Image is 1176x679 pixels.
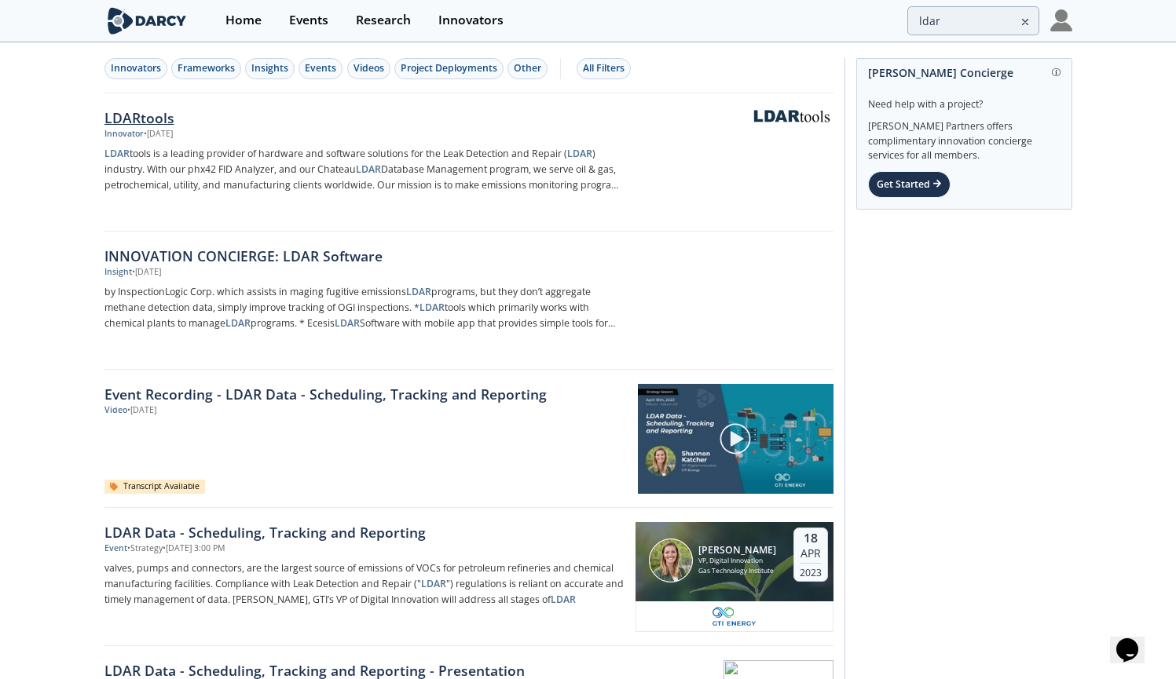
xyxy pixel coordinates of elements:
div: Events [305,61,336,75]
strong: LDAR [551,593,576,606]
button: Events [299,58,343,79]
div: [PERSON_NAME] Concierge [868,59,1061,86]
div: [PERSON_NAME] Partners offers complimentary innovation concierge services for all members. [868,111,1061,163]
div: Innovators [438,14,504,27]
div: Frameworks [178,61,235,75]
div: • [DATE] [144,128,173,141]
div: Innovator [104,128,144,141]
div: Apr [800,546,822,560]
img: 1681238175447-GTI-Energy-logo-no-tag-161x70-topnav.png [712,607,756,626]
div: Innovators [111,61,161,75]
div: All Filters [583,61,625,75]
div: Insight [104,266,132,279]
button: All Filters [577,58,631,79]
p: valves, pumps and connectors, are the largest source of emissions of VOCs for petroleum refinerie... [104,560,625,608]
a: Event Recording - LDAR Data - Scheduling, Tracking and Reporting [104,384,627,404]
div: • [DATE] [132,266,161,279]
img: Profile [1050,9,1072,31]
strong: LDAR [104,147,130,160]
button: Insights [245,58,295,79]
div: [PERSON_NAME] [698,545,776,556]
img: logo-wide.svg [104,7,190,35]
div: VP, Digital Innovation [698,556,776,566]
button: Videos [347,58,390,79]
strong: LDAR [225,316,251,330]
div: Get Started [868,171,951,198]
button: Other [507,58,548,79]
a: LDAR Data - Scheduling, Tracking and Reporting Event •Strategy•[DATE] 3:00 PM valves, pumps and c... [104,508,833,646]
input: Advanced Search [907,6,1039,35]
button: Project Deployments [394,58,504,79]
div: INNOVATION CONCIERGE: LDAR Software [104,246,625,266]
div: Project Deployments [401,61,497,75]
strong: LDAR [419,301,445,314]
strong: LDAR [406,285,431,298]
div: • Strategy • [DATE] 3:00 PM [127,542,225,555]
img: Shannon Katcher [649,538,693,582]
strong: LDAR [421,577,446,590]
button: Innovators [104,58,167,79]
div: Need help with a project? [868,86,1061,111]
div: Other [514,61,541,75]
p: tools is a leading provider of hardware and software solutions for the Leak Detection and Repair ... [104,146,625,193]
div: Gas Technology Institute [698,566,776,576]
div: Transcript Available [104,480,206,494]
div: 2023 [800,563,822,579]
div: 18 [800,531,822,546]
img: play-chapters-gray.svg [719,422,752,455]
div: Research [356,14,411,27]
div: • [DATE] [127,404,156,417]
a: LDARtools Innovator •[DATE] LDARtools is a leading provider of hardware and software solutions fo... [104,93,833,232]
div: LDARtools [104,108,625,128]
strong: LDAR [567,147,592,160]
div: Event [104,542,127,555]
div: Videos [354,61,384,75]
iframe: chat widget [1110,616,1160,663]
div: Video [104,404,127,417]
div: Home [225,14,262,27]
strong: LDAR [335,316,360,330]
img: information.svg [1052,68,1061,77]
div: Events [289,14,328,27]
button: Frameworks [171,58,241,79]
p: by InspectionLogic Corp. which assists in maging fugitive emissions programs, but they don’t aggr... [104,284,625,331]
strong: LDAR [356,162,381,176]
img: LDARtools [753,110,830,122]
div: LDAR Data - Scheduling, Tracking and Reporting [104,522,625,542]
div: Insights [251,61,288,75]
a: INNOVATION CONCIERGE: LDAR Software Insight •[DATE] by InspectionLogic Corp. which assists in mag... [104,232,833,370]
